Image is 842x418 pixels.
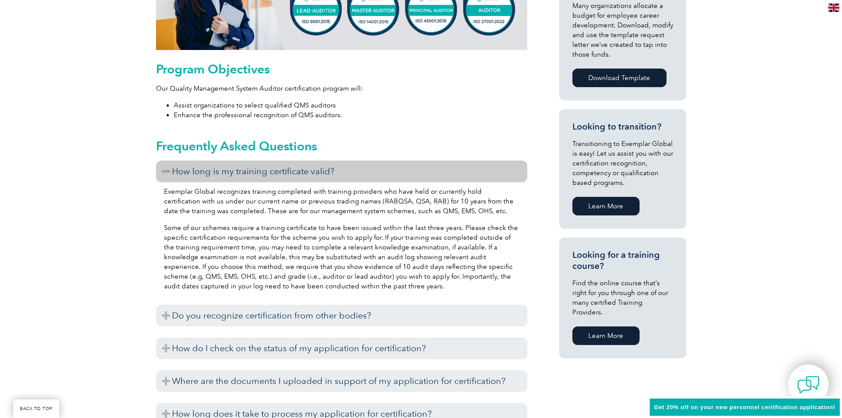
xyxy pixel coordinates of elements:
[654,404,835,410] span: Get 20% off on your new personnel certification application!
[156,370,527,392] h3: Where are the documents I uploaded in support of my application for certification?
[156,337,527,359] h3: How do I check on the status of my application for certification?
[572,326,640,345] a: Learn More
[572,121,673,132] h3: Looking to transition?
[13,399,59,418] a: BACK TO TOP
[572,139,673,188] p: Transitioning to Exemplar Global is easy! Let us assist you with our certification recognition, c...
[572,278,673,317] p: Find the online course that’s right for you through one of our many certified Training Providers.
[164,187,519,216] p: Exemplar Global recognizes training completed with training providers who have held or currently ...
[174,100,527,110] li: Assist organizations to select qualified QMS auditors
[156,139,527,153] h2: Frequently Asked Questions
[156,62,527,76] h2: Program Objectives
[164,223,519,291] p: Some of our schemes require a training certificate to have been issued within the last three year...
[797,374,819,396] img: contact-chat.png
[572,1,673,59] p: Many organizations allocate a budget for employee career development. Download, modify and use th...
[174,110,527,120] li: Enhance the professional recognition of QMS auditors.
[572,197,640,215] a: Learn More
[156,84,527,93] p: Our Quality Management System Auditor certification program will:
[572,249,673,272] h3: Looking for a training course?
[156,161,527,182] h3: How long is my training certificate valid?
[828,4,839,12] img: en
[572,69,667,87] a: Download Template
[156,305,527,326] h3: Do you recognize certification from other bodies?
